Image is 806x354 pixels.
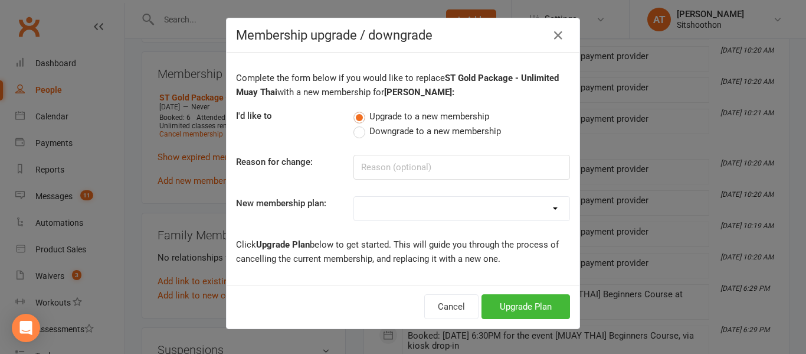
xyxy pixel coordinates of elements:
[369,124,501,137] span: Downgrade to a new membership
[12,314,40,342] div: Open Intercom Messenger
[236,71,570,99] p: Complete the form below if you would like to replace with a new membership for
[424,294,479,319] button: Cancel
[384,87,454,98] b: [PERSON_NAME]:
[236,109,272,123] label: I'd like to
[236,28,570,43] h4: Membership upgrade / downgrade
[236,196,326,210] label: New membership plan:
[353,155,570,180] input: Reason (optional)
[236,155,313,169] label: Reason for change:
[236,238,570,266] p: Click below to get started. This will guide you through the process of cancelling the current mem...
[549,26,568,45] button: Close
[369,109,489,122] span: Upgrade to a new membership
[481,294,570,319] button: Upgrade Plan
[256,239,310,250] b: Upgrade Plan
